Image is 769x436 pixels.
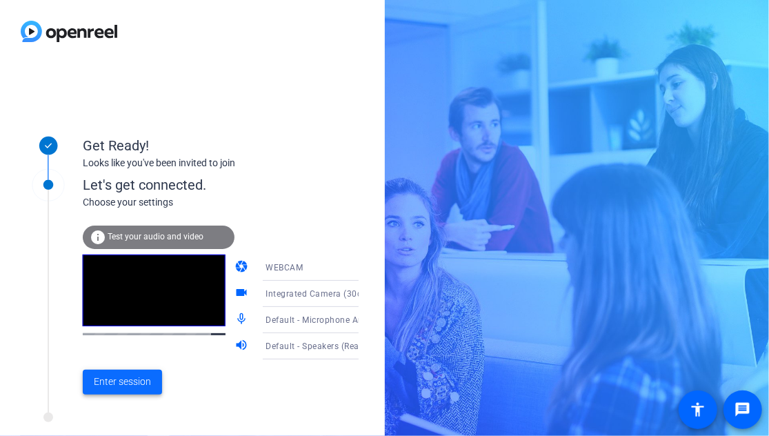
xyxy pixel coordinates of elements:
div: Let's get connected. [83,175,387,195]
div: Looks like you've been invited to join [83,156,359,170]
button: Enter session [83,370,162,395]
mat-icon: camera [234,259,251,276]
span: Test your audio and video [108,232,203,241]
div: Get Ready! [83,135,359,156]
mat-icon: info [90,229,106,246]
mat-icon: volume_up [234,338,251,355]
span: Default - Speakers (Realtek(R) Audio) [266,340,415,351]
span: Default - Microphone Array (Intel® Smart Sound Technology for Digital Microphones) [266,314,608,325]
span: WEBCAM [266,263,303,272]
span: Integrated Camera (30c9:0026) [266,288,393,299]
mat-icon: videocam [234,286,251,302]
mat-icon: mic_none [234,312,251,328]
div: Choose your settings [83,195,387,210]
mat-icon: accessibility [690,402,706,418]
mat-icon: message [735,402,751,418]
span: Enter session [94,375,151,389]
